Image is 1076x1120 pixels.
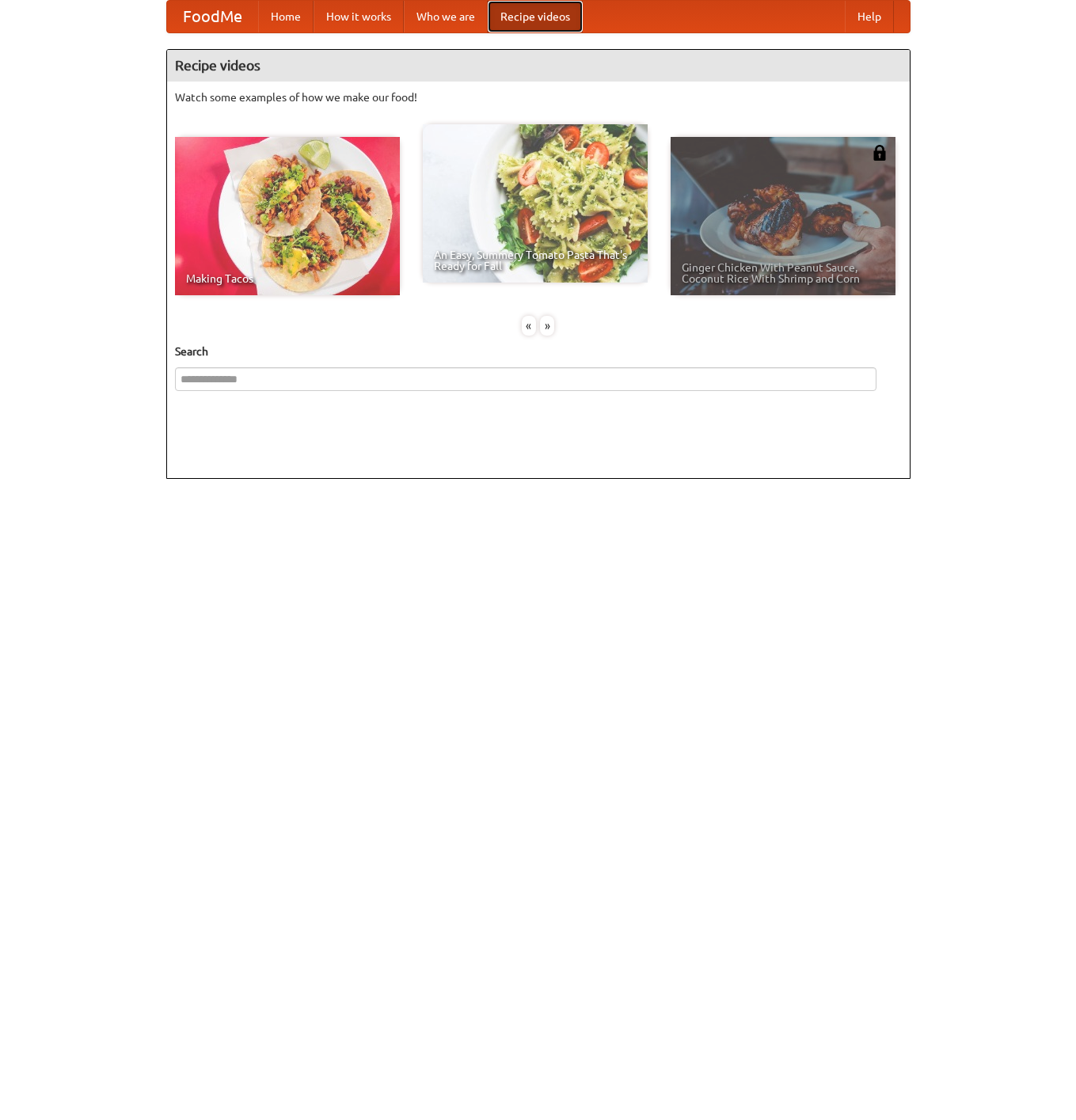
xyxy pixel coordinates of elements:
h5: Search [175,344,902,359]
span: Making Tacos [186,273,389,284]
div: « [522,316,536,336]
a: How it works [314,1,404,32]
a: Making Tacos [175,137,400,295]
a: Recipe videos [488,1,583,32]
img: 483408.png [872,145,888,161]
span: An Easy, Summery Tomato Pasta That's Ready for Fall [434,249,637,271]
a: An Easy, Summery Tomato Pasta That's Ready for Fall [423,124,648,283]
h4: Recipe videos [167,50,910,82]
a: Home [258,1,314,32]
a: FoodMe [167,1,258,32]
p: Watch some examples of how we make our food! [175,89,902,105]
div: » [540,316,554,336]
a: Who we are [404,1,488,32]
a: Help [845,1,894,32]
